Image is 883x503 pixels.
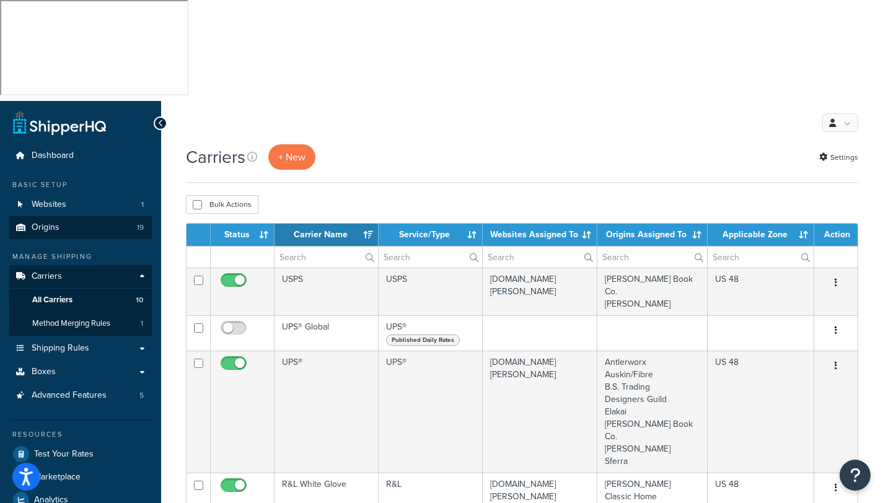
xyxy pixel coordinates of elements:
h1: Carriers [186,145,245,169]
th: Service/Type: activate to sort column ascending [379,224,483,246]
th: Origins Assigned To: activate to sort column ascending [597,224,708,246]
a: Settings [819,149,858,166]
span: Origins [32,222,59,233]
input: Search [379,247,482,268]
td: US 48 [708,351,814,473]
td: [DOMAIN_NAME][PERSON_NAME] [483,268,597,315]
a: Websites 1 [9,193,152,216]
td: USPS [379,268,483,315]
input: Search [597,247,707,268]
span: 19 [137,222,144,233]
span: All Carriers [32,295,72,305]
div: Manage Shipping [9,251,152,262]
a: Boxes [9,361,152,383]
th: Applicable Zone: activate to sort column ascending [708,224,814,246]
span: Boxes [32,367,56,377]
li: Carriers [9,265,152,336]
span: Marketplace [34,472,81,483]
li: Websites [9,193,152,216]
td: UPS® [379,351,483,473]
td: [PERSON_NAME] Book Co. [PERSON_NAME] [597,268,708,315]
span: Dashboard [32,151,74,161]
a: Test Your Rates [9,443,152,465]
span: Advanced Features [32,390,107,401]
button: Open Resource Center [840,460,871,491]
a: Marketplace [9,466,152,488]
td: UPS® Global [275,315,379,351]
input: Search [483,247,597,268]
li: Method Merging Rules [9,312,152,335]
li: Origins [9,216,152,239]
input: Search [275,247,378,268]
span: Shipping Rules [32,343,89,354]
span: 10 [136,295,143,305]
span: Test Your Rates [34,449,94,460]
td: [DOMAIN_NAME][PERSON_NAME] [483,351,597,473]
li: All Carriers [9,289,152,312]
li: Advanced Features [9,384,152,407]
div: Resources [9,429,152,440]
a: Shipping Rules [9,337,152,360]
span: Method Merging Rules [32,318,110,329]
input: Search [708,247,814,268]
a: Origins 19 [9,216,152,239]
th: Carrier Name: activate to sort column ascending [275,224,379,246]
button: + New [268,144,315,170]
button: Bulk Actions [186,195,258,214]
th: Action [814,224,858,246]
span: Websites [32,199,66,210]
td: US 48 [708,268,814,315]
a: Advanced Features 5 [9,384,152,407]
td: USPS [275,268,379,315]
th: Status: activate to sort column ascending [211,224,275,246]
td: UPS® [275,351,379,473]
span: 1 [141,318,143,329]
td: Antlerworx Auskin/Fibre B.S. Trading Designers Guild Elakai [PERSON_NAME] Book Co. [PERSON_NAME] ... [597,351,708,473]
div: Basic Setup [9,180,152,190]
a: Method Merging Rules 1 [9,312,152,335]
span: Published Daily Rates [386,335,460,346]
th: Websites Assigned To: activate to sort column ascending [483,224,597,246]
span: 1 [141,199,144,210]
a: Carriers [9,265,152,288]
a: All Carriers 10 [9,289,152,312]
span: 5 [139,390,144,401]
a: Dashboard [9,144,152,167]
td: UPS® [379,315,483,351]
span: Carriers [32,271,62,282]
a: ShipperHQ Home [13,110,106,135]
